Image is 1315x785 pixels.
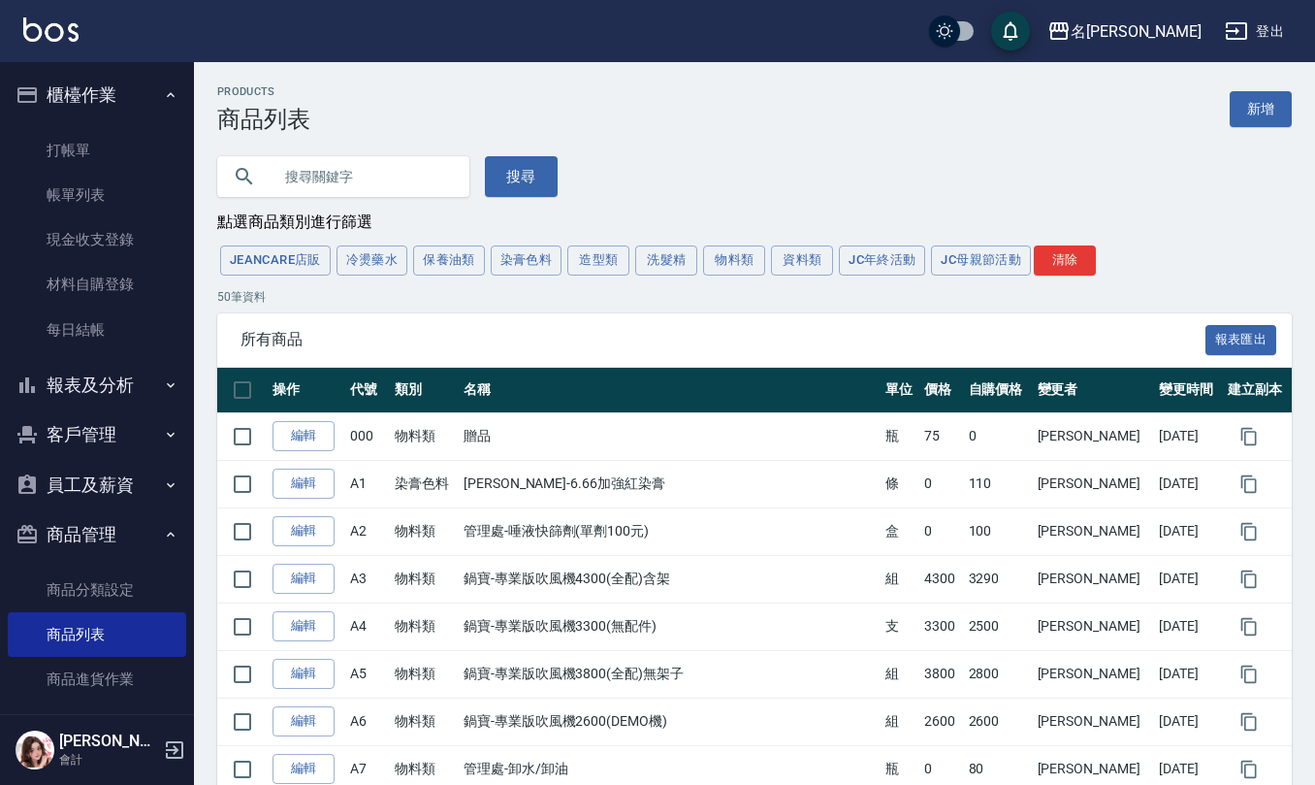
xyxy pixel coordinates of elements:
div: 點選商品類別進行篩選 [217,213,1292,233]
td: 2500 [964,603,1033,650]
a: 打帳單 [8,128,186,173]
a: 材料自購登錄 [8,262,186,307]
button: 物料類 [703,245,765,276]
a: 編輯 [273,706,335,736]
a: 編輯 [273,564,335,594]
td: 2800 [964,650,1033,698]
a: 編輯 [273,611,335,641]
td: [PERSON_NAME] [1033,555,1154,603]
th: 價格 [919,368,963,413]
button: JC年終活動 [839,245,925,276]
th: 自購價格 [964,368,1033,413]
a: 編輯 [273,659,335,689]
td: A4 [345,603,390,650]
th: 操作 [268,368,345,413]
button: 員工及薪資 [8,460,186,510]
td: A5 [345,650,390,698]
td: [PERSON_NAME] [1033,460,1154,507]
td: 100 [964,507,1033,555]
button: 清除 [1034,245,1096,276]
button: 商品管理 [8,509,186,560]
td: 鍋寶-專業版吹風機3300(無配件) [459,603,881,650]
p: 會計 [59,751,158,769]
td: 物料類 [390,507,459,555]
td: [DATE] [1154,650,1223,698]
a: 商品進貨作業 [8,657,186,702]
td: 鍋寶-專業版吹風機2600(DEMO機) [459,698,881,745]
th: 變更者 [1033,368,1154,413]
td: 3300 [919,603,963,650]
td: [PERSON_NAME] [1033,412,1154,460]
td: [PERSON_NAME] [1033,507,1154,555]
td: 3290 [964,555,1033,603]
td: 110 [964,460,1033,507]
a: 編輯 [273,421,335,451]
td: 物料類 [390,412,459,460]
td: 2600 [964,698,1033,745]
a: 商品分類設定 [8,568,186,612]
td: 組 [881,555,920,603]
th: 代號 [345,368,390,413]
td: [PERSON_NAME] [1033,650,1154,698]
td: [DATE] [1154,507,1223,555]
h5: [PERSON_NAME] [59,732,158,751]
button: 名[PERSON_NAME] [1040,12,1209,51]
td: 0 [919,460,963,507]
a: 編輯 [273,516,335,546]
td: 管理處-唾液快篩劑(單劑100元) [459,507,881,555]
h3: 商品列表 [217,106,310,133]
td: 染膏色料 [390,460,459,507]
td: 0 [964,412,1033,460]
td: 支 [881,603,920,650]
th: 建立副本 [1223,368,1292,413]
button: 染膏色料 [491,245,562,276]
a: 報表匯出 [1205,330,1277,348]
td: 3800 [919,650,963,698]
input: 搜尋關鍵字 [272,150,454,203]
td: [PERSON_NAME] [1033,698,1154,745]
td: 條 [881,460,920,507]
td: 75 [919,412,963,460]
td: 物料類 [390,603,459,650]
td: 組 [881,650,920,698]
td: A3 [345,555,390,603]
span: 所有商品 [241,330,1205,349]
a: 商品列表 [8,612,186,657]
th: 名稱 [459,368,881,413]
td: A1 [345,460,390,507]
td: 盒 [881,507,920,555]
td: [DATE] [1154,603,1223,650]
td: [DATE] [1154,698,1223,745]
td: [DATE] [1154,555,1223,603]
th: 變更時間 [1154,368,1223,413]
td: A2 [345,507,390,555]
td: 000 [345,412,390,460]
a: 帳單列表 [8,173,186,217]
img: Person [16,731,54,769]
button: 櫃檯作業 [8,70,186,120]
td: 物料類 [390,650,459,698]
td: 瓶 [881,412,920,460]
a: 現金收支登錄 [8,217,186,262]
button: 客戶管理 [8,409,186,460]
button: 冷燙藥水 [337,245,408,276]
button: 登出 [1217,14,1292,49]
a: 編輯 [273,469,335,499]
td: 4300 [919,555,963,603]
td: [PERSON_NAME] [1033,603,1154,650]
button: 報表匯出 [1205,325,1277,355]
button: 保養油類 [413,245,485,276]
button: JeanCare店販 [220,245,331,276]
button: save [991,12,1030,50]
a: 編輯 [273,754,335,784]
td: [PERSON_NAME]-6.66加強紅染膏 [459,460,881,507]
a: 新增 [1230,91,1292,127]
img: Logo [23,17,79,42]
td: [DATE] [1154,412,1223,460]
td: 鍋寶-專業版吹風機4300(全配)含架 [459,555,881,603]
th: 類別 [390,368,459,413]
td: 贈品 [459,412,881,460]
button: 洗髮精 [635,245,697,276]
td: 鍋寶-專業版吹風機3800(全配)無架子 [459,650,881,698]
p: 50 筆資料 [217,288,1292,306]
